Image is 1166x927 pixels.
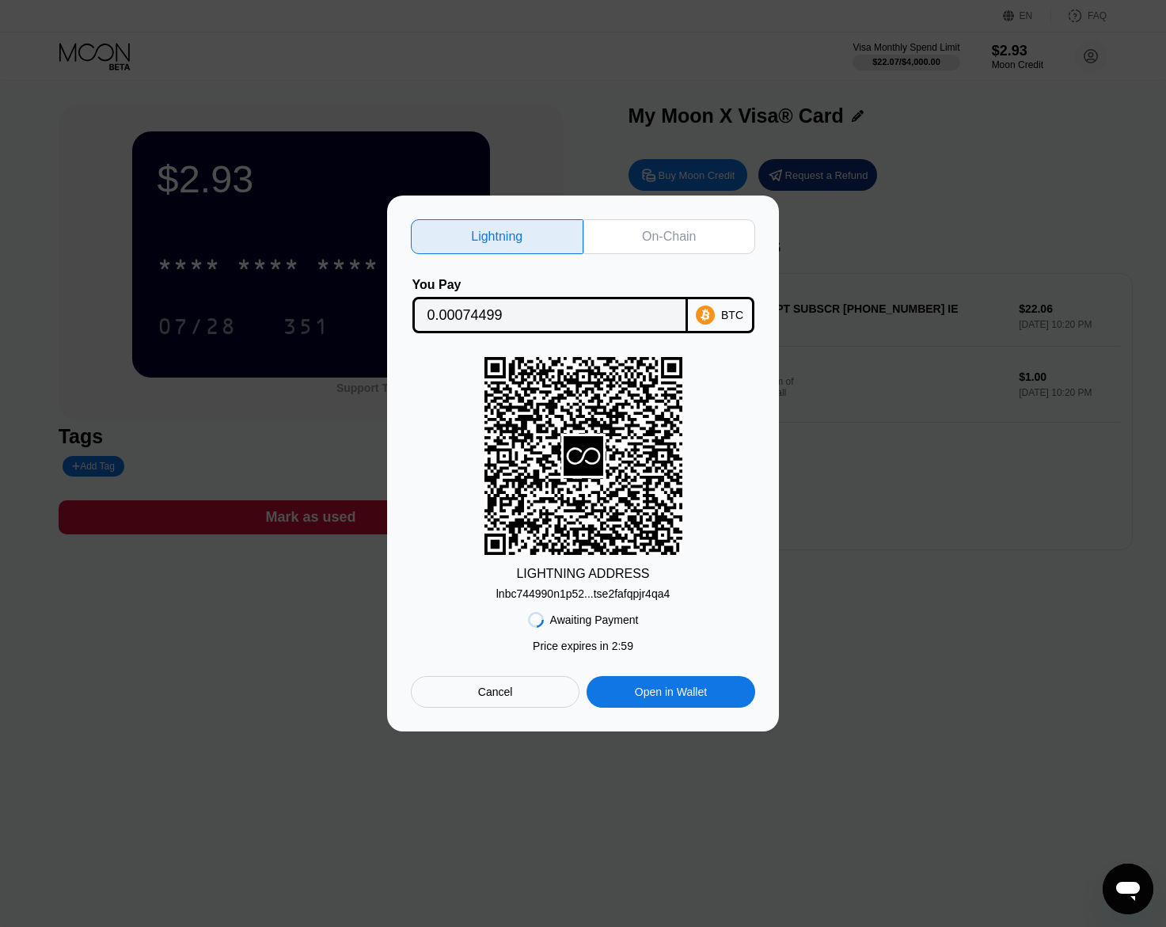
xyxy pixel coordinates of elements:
[721,309,743,321] div: BTC
[550,614,639,626] div: Awaiting Payment
[516,567,649,581] div: LIGHTNING ADDRESS
[411,676,579,708] div: Cancel
[583,219,756,254] div: On-Chain
[1103,864,1153,914] iframe: Button to launch messaging window
[471,229,522,245] div: Lightning
[612,640,633,652] span: 2 : 59
[587,676,755,708] div: Open in Wallet
[635,685,707,699] div: Open in Wallet
[411,219,583,254] div: Lightning
[478,685,513,699] div: Cancel
[411,278,755,333] div: You PayBTC
[412,278,688,292] div: You Pay
[496,587,670,600] div: lnbc744990n1p52...tse2fafqpjr4qa4
[642,229,696,245] div: On-Chain
[533,640,633,652] div: Price expires in
[496,581,670,600] div: lnbc744990n1p52...tse2fafqpjr4qa4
